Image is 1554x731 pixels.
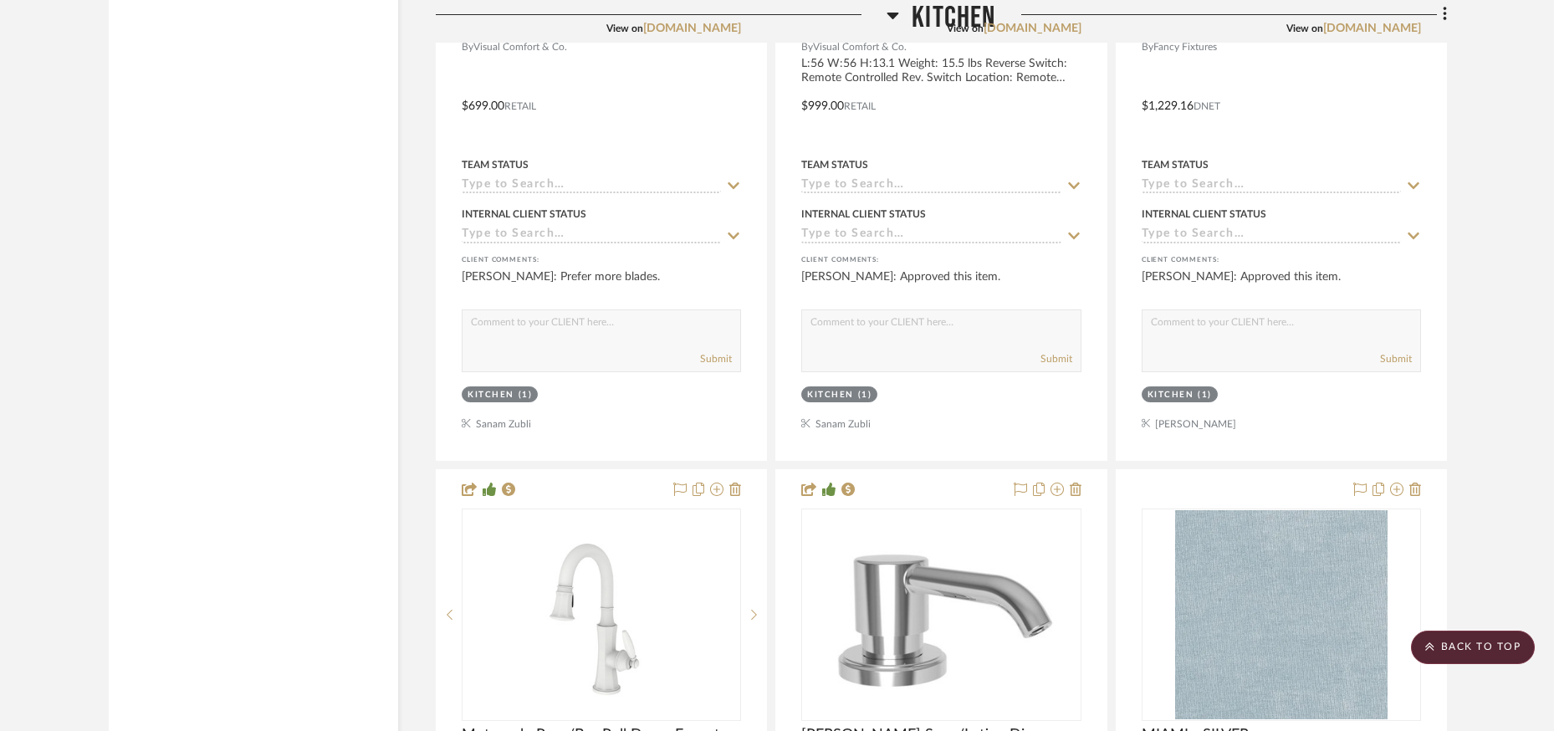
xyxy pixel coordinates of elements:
[473,39,567,55] span: Visual Comfort & Co.
[813,39,907,55] span: Visual Comfort & Co.
[462,178,721,194] input: Type to Search…
[527,510,677,719] img: Metropole Prep/Bar Pull Down Faucet (Satin Bronze)
[1411,631,1535,664] scroll-to-top-button: BACK TO TOP
[700,351,732,366] button: Submit
[984,23,1081,34] a: [DOMAIN_NAME]
[1142,268,1421,302] div: [PERSON_NAME]: Approved this item.
[643,23,741,34] a: [DOMAIN_NAME]
[1142,39,1153,55] span: By
[807,389,854,401] div: Kitchen
[1142,178,1401,194] input: Type to Search…
[1142,157,1209,172] div: Team Status
[1153,39,1217,55] span: Fancy Fixtures
[468,389,514,401] div: Kitchen
[1142,207,1266,222] div: Internal Client Status
[1142,227,1401,243] input: Type to Search…
[802,509,1080,720] div: 0
[858,389,872,401] div: (1)
[606,23,643,33] span: View on
[462,207,586,222] div: Internal Client Status
[801,39,813,55] span: By
[801,268,1081,302] div: [PERSON_NAME]: Approved this item.
[815,510,1068,719] img: Muncy Soap/Lotion Dispenser 3180-5721 (Satin Bronze)
[1148,389,1194,401] div: Kitchen
[1040,351,1072,366] button: Submit
[462,39,473,55] span: By
[463,509,740,720] div: 0
[462,268,741,302] div: [PERSON_NAME]: Prefer more blades.
[519,389,533,401] div: (1)
[462,227,721,243] input: Type to Search…
[801,178,1061,194] input: Type to Search…
[1175,510,1388,719] img: MIAMI - SILVER
[801,227,1061,243] input: Type to Search…
[462,157,529,172] div: Team Status
[801,157,868,172] div: Team Status
[1323,23,1421,34] a: [DOMAIN_NAME]
[1286,23,1323,33] span: View on
[947,23,984,33] span: View on
[1198,389,1212,401] div: (1)
[801,207,926,222] div: Internal Client Status
[1380,351,1412,366] button: Submit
